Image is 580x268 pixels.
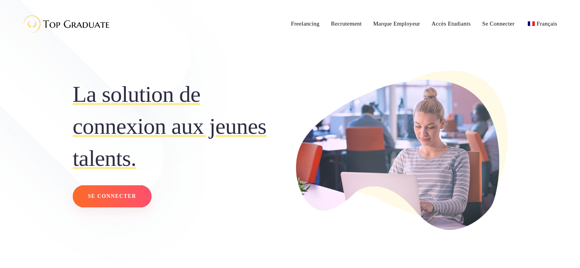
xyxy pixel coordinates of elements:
span: Recrutement [331,21,362,27]
span: Marque Employeur [373,21,420,27]
span: Français [537,21,557,27]
img: Top Graduate [17,11,112,36]
img: Français [528,21,535,26]
a: Se connecter [73,185,152,207]
span: La solution de connexion aux jeunes talents. [73,78,284,174]
span: Se connecter [88,191,136,201]
span: Accès Etudiants [432,21,471,27]
span: Freelancing [291,21,320,27]
span: Se Connecter [482,21,514,27]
